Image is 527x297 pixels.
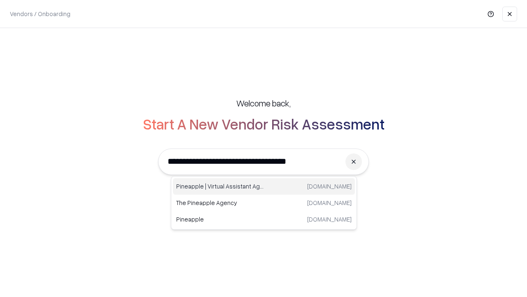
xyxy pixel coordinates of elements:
[143,115,385,132] h2: Start A New Vendor Risk Assessment
[236,97,291,109] h5: Welcome back,
[176,198,264,207] p: The Pineapple Agency
[176,215,264,224] p: Pineapple
[307,182,352,191] p: [DOMAIN_NAME]
[10,9,70,18] p: Vendors / Onboarding
[176,182,264,191] p: Pineapple | Virtual Assistant Agency
[171,176,357,230] div: Suggestions
[307,215,352,224] p: [DOMAIN_NAME]
[307,198,352,207] p: [DOMAIN_NAME]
